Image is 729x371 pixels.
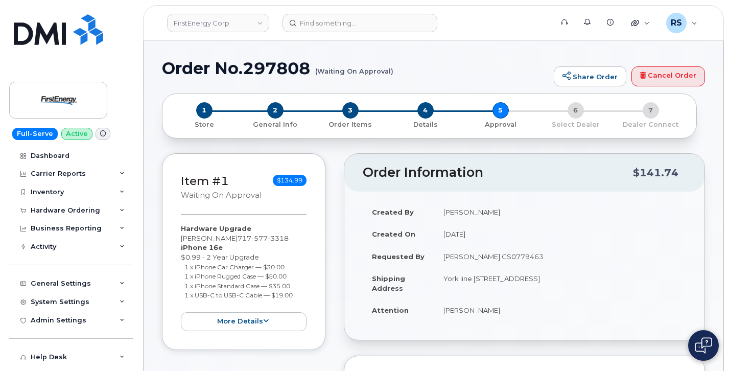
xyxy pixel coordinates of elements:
[434,245,686,268] td: [PERSON_NAME] CS0779463
[434,201,686,223] td: [PERSON_NAME]
[196,102,213,119] span: 1
[171,119,238,129] a: 1 Store
[175,120,233,129] p: Store
[434,299,686,321] td: [PERSON_NAME]
[313,119,388,129] a: 3 Order Items
[372,208,414,216] strong: Created By
[392,120,459,129] p: Details
[317,120,384,129] p: Order Items
[162,59,549,77] h1: Order No.297808
[181,224,251,233] strong: Hardware Upgrade
[372,274,405,292] strong: Shipping Address
[388,119,463,129] a: 4 Details
[434,223,686,245] td: [DATE]
[372,306,409,314] strong: Attention
[242,120,309,129] p: General Info
[417,102,434,119] span: 4
[631,66,705,87] a: Cancel Order
[184,291,293,299] small: 1 x USB-C to USB-C Cable — $19.00
[633,163,678,182] div: $141.74
[181,312,307,331] button: more details
[315,59,393,75] small: (Waiting On Approval)
[372,252,425,261] strong: Requested By
[434,267,686,299] td: York line [STREET_ADDRESS]
[251,234,268,242] span: 577
[238,119,313,129] a: 2 General Info
[268,234,289,242] span: 3318
[273,175,307,186] span: $134.99
[554,66,626,87] a: Share Order
[181,191,262,200] small: Waiting On Approval
[695,337,712,354] img: Open chat
[181,224,307,331] div: [PERSON_NAME] $0.99 - 2 Year Upgrade
[238,234,289,242] span: 717
[363,166,633,180] h2: Order Information
[184,282,290,290] small: 1 x iPhone Standard Case — $35.00
[181,174,229,188] a: Item #1
[372,230,415,238] strong: Created On
[267,102,284,119] span: 2
[184,272,287,280] small: 1 x iPhone Rugged Case — $50.00
[184,263,285,271] small: 1 x iPhone Car Charger — $30.00
[342,102,359,119] span: 3
[181,243,223,251] strong: iPhone 16e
